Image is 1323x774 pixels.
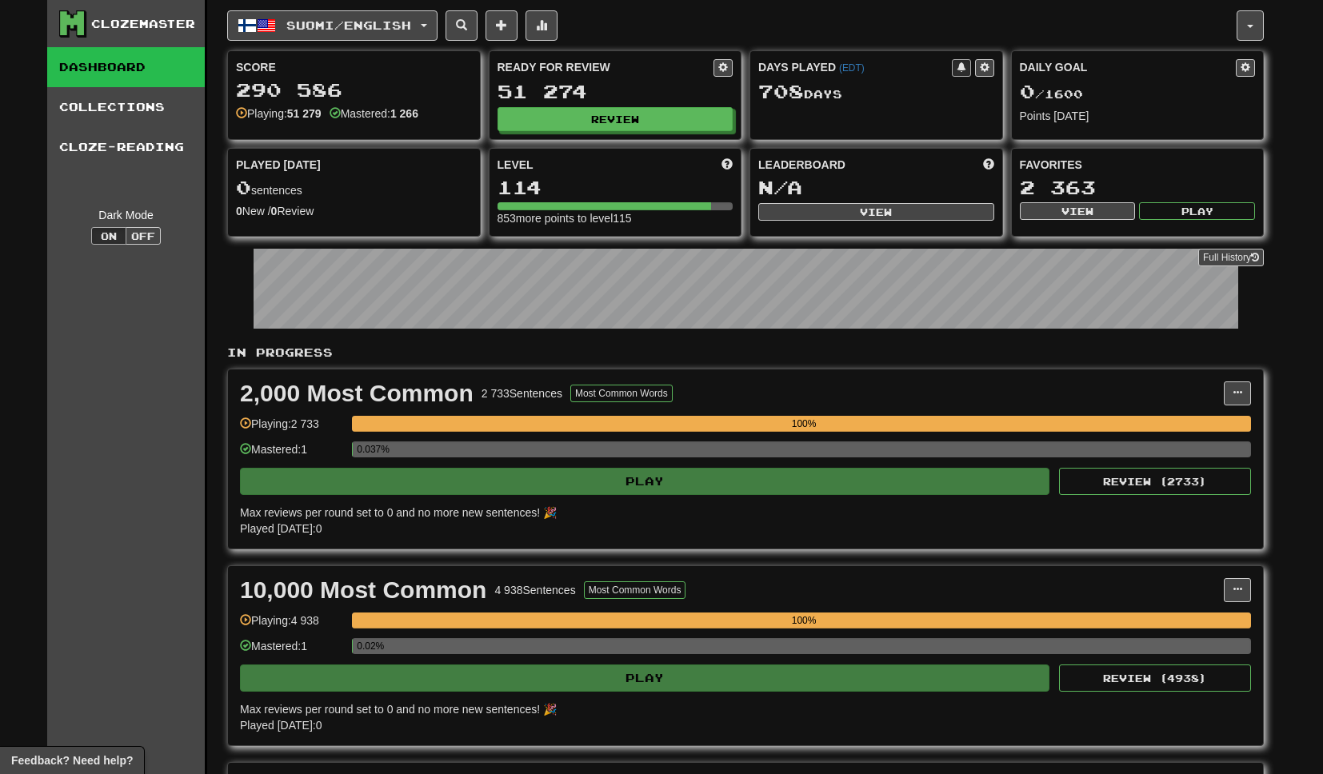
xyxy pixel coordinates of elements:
div: Mastered: [330,106,418,122]
span: 0 [236,176,251,198]
div: Playing: 4 938 [240,612,344,639]
span: 708 [758,80,804,102]
div: Playing: 2 733 [240,416,344,442]
div: 853 more points to level 115 [498,210,733,226]
a: Full History [1198,249,1264,266]
button: Review (2733) [1059,468,1251,495]
strong: 0 [271,205,278,217]
div: Favorites [1020,157,1256,173]
span: N/A [758,176,802,198]
button: Play [240,664,1049,692]
div: Dark Mode [59,207,193,223]
button: Add sentence to collection [486,10,518,41]
div: 290 586 [236,80,472,100]
button: Most Common Words [584,581,686,599]
div: Mastered: 1 [240,638,344,664]
div: Days Played [758,59,952,75]
div: Daily Goal [1020,59,1237,77]
button: On [91,227,126,245]
div: Playing: [236,106,322,122]
span: Leaderboard [758,157,845,173]
div: 114 [498,178,733,197]
div: Mastered: 1 [240,441,344,468]
div: Ready for Review [498,59,714,75]
div: 2 733 Sentences [482,385,562,401]
div: 51 274 [498,82,733,102]
button: Search sentences [446,10,478,41]
span: Suomi / English [286,18,411,32]
div: Points [DATE] [1020,108,1256,124]
button: More stats [526,10,558,41]
div: 2,000 Most Common [240,381,474,405]
span: Played [DATE]: 0 [240,719,322,732]
button: Suomi/English [227,10,438,41]
button: Review [498,107,733,131]
div: Clozemaster [91,16,195,32]
div: Max reviews per round set to 0 and no more new sentences! 🎉 [240,505,1241,521]
span: / 1600 [1020,87,1083,101]
span: Score more points to level up [721,157,733,173]
div: 100% [357,612,1251,628]
button: View [758,203,994,221]
button: Most Common Words [570,385,673,402]
span: Played [DATE] [236,157,321,173]
button: Play [1139,202,1255,220]
button: Off [126,227,161,245]
span: Level [498,157,534,173]
a: Cloze-Reading [47,127,205,167]
span: Played [DATE]: 0 [240,522,322,535]
div: Day s [758,82,994,102]
span: This week in points, UTC [983,157,994,173]
button: Play [240,468,1049,495]
button: Review (4938) [1059,664,1251,692]
div: New / Review [236,203,472,219]
a: Dashboard [47,47,205,87]
span: Open feedback widget [11,752,133,768]
div: Score [236,59,472,75]
button: View [1020,202,1136,220]
div: 10,000 Most Common [240,578,486,602]
div: 2 363 [1020,178,1256,197]
div: 4 938 Sentences [494,582,575,598]
div: Max reviews per round set to 0 and no more new sentences! 🎉 [240,701,1241,717]
span: 0 [1020,80,1035,102]
div: sentences [236,178,472,198]
a: (EDT) [839,62,865,74]
a: Collections [47,87,205,127]
strong: 51 279 [287,107,322,120]
div: 100% [357,416,1251,432]
p: In Progress [227,345,1264,361]
strong: 1 266 [390,107,418,120]
strong: 0 [236,205,242,217]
